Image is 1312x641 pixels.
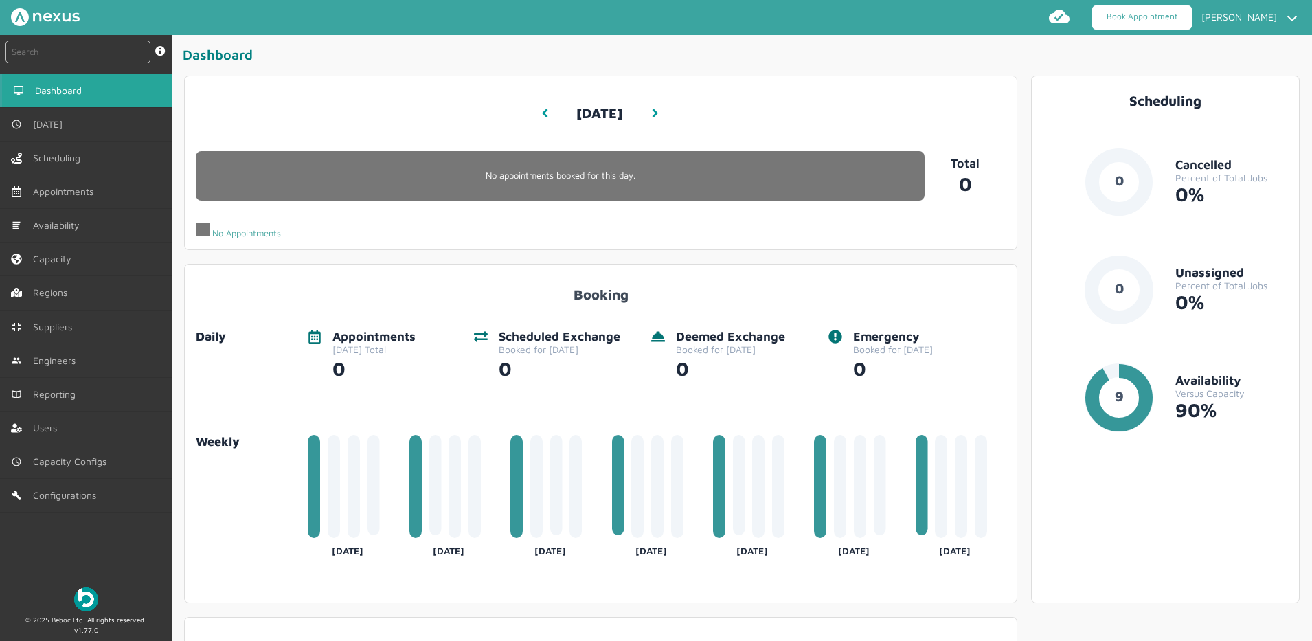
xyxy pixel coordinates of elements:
[5,41,150,63] input: Search by: Ref, PostCode, MPAN, MPRN, Account, Customer
[1043,256,1288,346] a: 0UnassignedPercent of Total Jobs0%
[409,540,488,556] div: [DATE]
[853,344,933,355] div: Booked for [DATE]
[1175,399,1288,421] div: 90%
[308,540,387,556] div: [DATE]
[713,540,792,556] div: [DATE]
[33,254,77,265] span: Capacity
[33,287,73,298] span: Regions
[11,8,80,26] img: Nexus
[1043,148,1288,238] a: 0CancelledPercent of Total Jobs0%
[196,330,297,344] div: Daily
[332,355,416,380] div: 0
[576,95,622,133] h3: [DATE]
[676,344,785,355] div: Booked for [DATE]
[332,344,416,355] div: [DATE] Total
[196,170,925,181] p: No appointments booked for this day.
[33,153,86,164] span: Scheduling
[183,46,1307,69] div: Dashboard
[925,157,1006,171] p: Total
[1092,5,1192,30] a: Book Appointment
[33,456,112,467] span: Capacity Configs
[11,287,22,298] img: regions.left-menu.svg
[33,355,81,366] span: Engineers
[916,540,995,556] div: [DATE]
[11,490,22,501] img: md-build.svg
[11,389,22,400] img: md-book.svg
[676,330,785,344] div: Deemed Exchange
[1175,172,1288,183] div: Percent of Total Jobs
[1175,388,1288,399] div: Versus Capacity
[196,223,281,238] div: No Appointments
[1048,5,1070,27] img: md-cloud-done.svg
[1114,388,1123,404] text: 9
[332,330,416,344] div: Appointments
[11,355,22,366] img: md-people.svg
[74,587,98,611] img: Beboc Logo
[510,540,589,556] div: [DATE]
[33,119,68,130] span: [DATE]
[1175,158,1288,172] div: Cancelled
[33,322,78,333] span: Suppliers
[11,186,22,197] img: appointments-left-menu.svg
[33,186,99,197] span: Appointments
[814,540,893,556] div: [DATE]
[676,355,785,380] div: 0
[196,275,1006,302] div: Booking
[1175,374,1288,388] div: Availability
[11,153,22,164] img: scheduling-left-menu.svg
[35,85,87,96] span: Dashboard
[612,540,691,556] div: [DATE]
[11,119,22,130] img: md-time.svg
[13,85,24,96] img: md-desktop.svg
[1114,172,1123,188] text: 0
[1043,93,1288,109] div: Scheduling
[1114,280,1123,296] text: 0
[11,220,22,231] img: md-list.svg
[853,355,933,380] div: 0
[1175,266,1288,280] div: Unassigned
[1175,280,1288,291] div: Percent of Total Jobs
[499,330,620,344] div: Scheduled Exchange
[11,423,22,434] img: user-left-menu.svg
[925,170,1006,195] a: 0
[33,490,102,501] span: Configurations
[196,435,297,449] a: Weekly
[33,389,81,400] span: Reporting
[499,355,620,380] div: 0
[853,330,933,344] div: Emergency
[1175,291,1288,313] div: 0%
[33,423,63,434] span: Users
[11,322,22,333] img: md-contract.svg
[11,254,22,265] img: capacity-left-menu.svg
[1175,183,1288,205] div: 0%
[499,344,620,355] div: Booked for [DATE]
[33,220,85,231] span: Availability
[11,456,22,467] img: md-time.svg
